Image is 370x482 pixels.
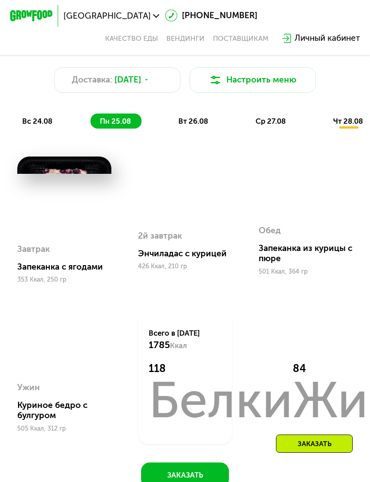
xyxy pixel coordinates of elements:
[17,451,111,458] div: 505 Ккал, 312 гр
[149,339,221,362] div: Всего в [DATE]
[17,267,120,278] div: Запеканка с ягодами
[178,117,208,125] span: вт 26.08
[259,287,353,294] div: 501 Ккал, 364 гр
[17,405,40,421] div: Ужин
[259,241,281,257] div: Обед
[170,352,187,361] span: Ккал
[213,34,268,43] div: поставщикам
[17,425,120,447] div: Куриное бедро с булгуром
[138,247,182,263] div: 2й завтрак
[17,247,50,263] div: Завтрак
[149,372,293,385] div: 118
[149,350,170,361] span: 1785
[166,34,205,43] a: Вендинги
[295,32,360,45] div: Личный кабинет
[276,435,353,453] div: Заказать
[256,117,286,125] span: ср 27.08
[138,267,240,278] div: Энчиладас с курицей
[149,385,293,436] div: Белки
[189,67,316,93] button: Настроить меню
[114,74,141,86] span: [DATE]
[72,74,112,86] span: Доставка:
[259,262,361,283] div: Запеканка из курицы с пюре
[63,12,151,20] span: [GEOGRAPHIC_DATA]
[333,117,363,125] span: чт 28.08
[165,9,257,22] a: [PHONE_NUMBER]
[22,117,52,125] span: вс 24.08
[105,34,158,43] a: Качество еды
[17,282,111,289] div: 353 Ккал, 250 гр
[100,117,131,125] span: пн 25.08
[138,282,232,289] div: 426 Ккал, 210 гр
